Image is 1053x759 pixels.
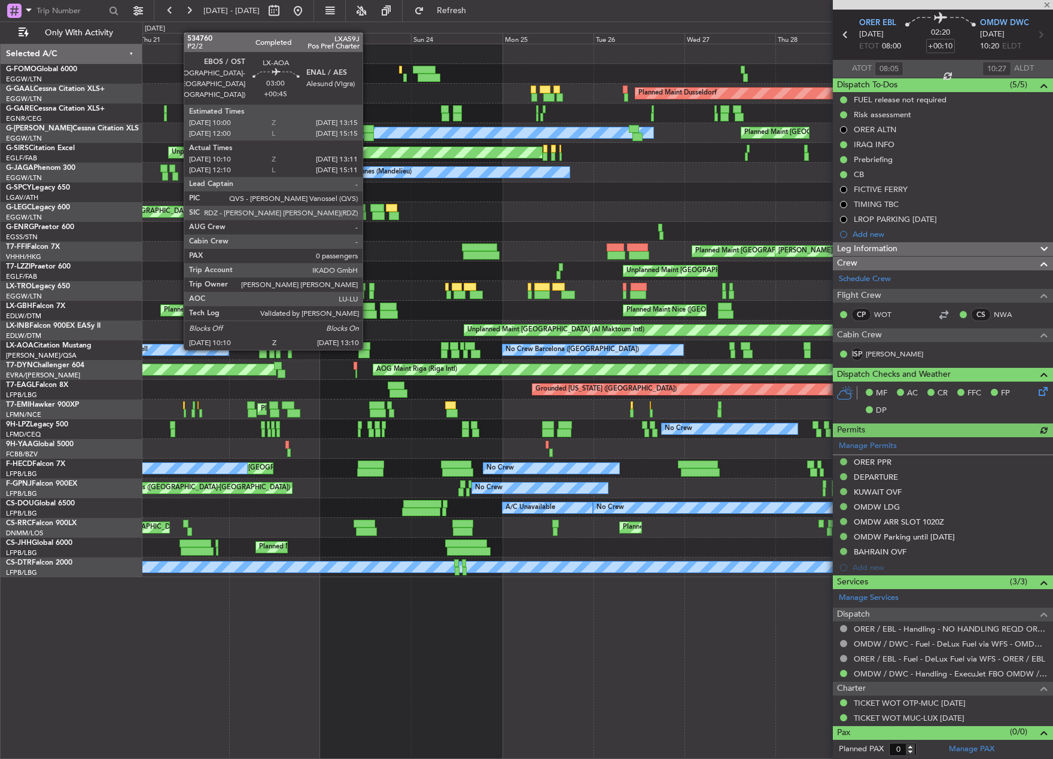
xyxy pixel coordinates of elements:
[876,388,887,400] span: MF
[6,548,37,557] a: LFPB/LBG
[837,575,868,589] span: Services
[854,669,1047,679] a: OMDW / DWC - Handling - ExecuJet FBO OMDW / DWC
[6,371,80,380] a: EVRA/[PERSON_NAME]
[506,499,555,517] div: A/C Unavailable
[684,33,775,44] div: Wed 27
[1010,78,1027,91] span: (5/5)
[6,362,84,369] a: T7-DYNChallenger 604
[6,382,68,389] a: T7-EAGLFalcon 8X
[6,233,38,242] a: EGSS/STN
[980,17,1029,29] span: OMDW DWC
[744,124,933,142] div: Planned Maint [GEOGRAPHIC_DATA] ([GEOGRAPHIC_DATA])
[837,242,897,256] span: Leg Information
[882,41,901,53] span: 08:00
[203,5,260,16] span: [DATE] - [DATE]
[859,41,879,53] span: ETOT
[6,173,42,182] a: EGGW/LTN
[6,292,42,301] a: EGGW/LTN
[6,184,32,191] span: G-SPCY
[949,743,994,755] a: Manage PAX
[854,654,1045,664] a: ORER / EBL - Fuel - DeLux Fuel via WFS - ORER / EBL
[6,134,42,143] a: EGGW/LTN
[261,400,361,418] div: Planned Maint [PERSON_NAME]
[851,308,871,321] div: CP
[1010,726,1027,738] span: (0/0)
[229,33,320,44] div: Fri 22
[907,388,918,400] span: AC
[6,441,33,448] span: 9H-YAA
[6,86,105,93] a: G-GAALCessna Citation XLS+
[6,66,77,73] a: G-FOMOGlobal 6000
[6,331,41,340] a: EDLW/DTM
[6,401,29,409] span: T7-EMI
[6,252,41,261] a: VHHH/HKG
[6,66,36,73] span: G-FOMO
[427,7,477,15] span: Refresh
[6,461,32,468] span: F-HECD
[6,322,101,330] a: LX-INBFalcon 900EX EASy II
[6,520,32,527] span: CS-RRC
[938,388,948,400] span: CR
[6,164,75,172] a: G-JAGAPhenom 300
[6,184,70,191] a: G-SPCYLegacy 650
[839,273,891,285] a: Schedule Crew
[6,283,32,290] span: LX-TRO
[778,242,987,260] div: [PERSON_NAME][GEOGRAPHIC_DATA] ([GEOGRAPHIC_DATA] Intl)
[6,243,60,251] a: T7-FFIFalcon 7X
[854,169,864,179] div: CB
[626,262,823,280] div: Unplanned Maint [GEOGRAPHIC_DATA] ([GEOGRAPHIC_DATA])
[837,257,857,270] span: Crew
[6,125,139,132] a: G-[PERSON_NAME]Cessna Citation XLS
[6,500,34,507] span: CS-DOU
[6,500,75,507] a: CS-DOUGlobal 6500
[6,342,34,349] span: LX-AOA
[6,204,70,211] a: G-LEGCLegacy 600
[36,2,105,20] input: Trip Number
[475,479,503,497] div: No Crew
[980,29,1005,41] span: [DATE]
[6,559,72,566] a: CS-DTRFalcon 2000
[6,272,37,281] a: EGLF/FAB
[854,124,896,135] div: ORER ALTN
[6,164,34,172] span: G-JAGA
[6,421,68,428] a: 9H-LPZLegacy 500
[6,410,41,419] a: LFMN/NCE
[665,420,692,438] div: No Crew
[839,743,884,755] label: Planned PAX
[626,301,760,319] div: Planned Maint Nice ([GEOGRAPHIC_DATA])
[6,351,77,360] a: [PERSON_NAME]/QSA
[854,214,937,224] div: LROP PARKING [DATE]
[597,499,624,517] div: No Crew
[837,682,866,696] span: Charter
[931,27,950,39] span: 02:20
[6,224,34,231] span: G-ENRG
[6,213,42,222] a: EGGW/LTN
[6,539,32,547] span: CS-JHH
[6,322,29,330] span: LX-INB
[259,538,448,556] div: Planned Maint [GEOGRAPHIC_DATA] ([GEOGRAPHIC_DATA])
[6,154,37,163] a: EGLF/FAB
[971,308,991,321] div: CS
[78,203,267,221] div: Planned Maint [GEOGRAPHIC_DATA] ([GEOGRAPHIC_DATA])
[851,348,863,361] div: ISP
[6,450,38,459] a: FCBB/BZV
[6,303,32,310] span: LX-GBH
[6,243,27,251] span: T7-FFI
[13,23,130,42] button: Only With Activity
[6,382,35,389] span: T7-EAGL
[31,29,126,37] span: Only With Activity
[6,509,37,518] a: LFPB/LBG
[6,263,31,270] span: T7-LZZI
[6,421,30,428] span: 9H-LPZ
[6,559,32,566] span: CS-DTR
[6,401,79,409] a: T7-EMIHawker 900XP
[323,163,412,181] div: No Crew Cannes (Mandelieu)
[854,713,964,723] a: TICKET WOT MUC-LUX [DATE]
[859,29,884,41] span: [DATE]
[6,105,34,112] span: G-GARE
[775,33,866,44] div: Thu 28
[6,342,92,349] a: LX-AOACitation Mustang
[6,520,77,527] a: CS-RRCFalcon 900LX
[411,33,502,44] div: Sun 24
[854,199,899,209] div: TIMING TBC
